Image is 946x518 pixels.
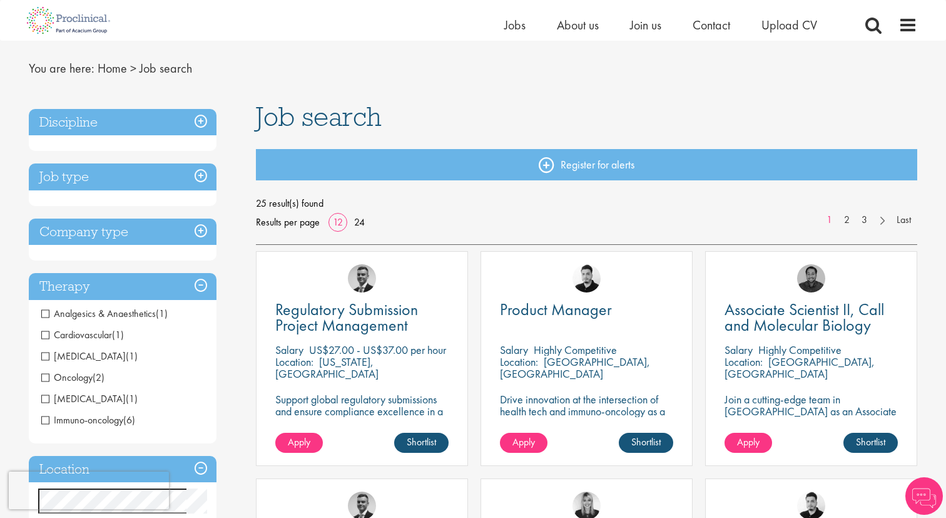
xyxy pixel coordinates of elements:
[309,343,446,357] p: US$27.00 - US$37.00 per hour
[725,299,884,336] span: Associate Scientist II, Call and Molecular Biology
[855,213,873,227] a: 3
[500,302,673,318] a: Product Manager
[500,299,612,320] span: Product Manager
[275,299,418,336] span: Regulatory Submission Project Management
[797,264,825,293] img: Mike Raletz
[838,213,856,227] a: 2
[9,472,169,509] iframe: reCAPTCHA
[500,355,650,381] p: [GEOGRAPHIC_DATA], [GEOGRAPHIC_DATA]
[275,433,323,453] a: Apply
[905,477,943,515] img: Chatbot
[500,343,528,357] span: Salary
[725,355,875,381] p: [GEOGRAPHIC_DATA], [GEOGRAPHIC_DATA]
[41,350,138,363] span: Diabetes
[693,17,730,33] a: Contact
[29,109,216,136] h3: Discipline
[512,435,535,448] span: Apply
[725,433,772,453] a: Apply
[29,456,216,483] h3: Location
[41,413,123,427] span: Immuno-oncology
[500,355,538,369] span: Location:
[820,213,838,227] a: 1
[758,343,842,357] p: Highly Competitive
[275,393,449,429] p: Support global regulatory submissions and ensure compliance excellence in a dynamic project manag...
[41,307,168,320] span: Analgesics & Anaesthetics
[41,392,126,405] span: [MEDICAL_DATA]
[41,413,135,427] span: Immuno-oncology
[256,213,320,232] span: Results per page
[29,163,216,190] h3: Job type
[557,17,599,33] a: About us
[500,433,547,453] a: Apply
[275,343,303,357] span: Salary
[156,307,168,320] span: (1)
[500,393,673,453] p: Drive innovation at the intersection of health tech and immuno-oncology as a Product Manager shap...
[504,17,526,33] a: Jobs
[41,371,104,384] span: Oncology
[394,433,449,453] a: Shortlist
[350,215,369,229] a: 24
[41,392,138,405] span: Gene therapy
[619,433,673,453] a: Shortlist
[348,264,376,293] img: Alex Bill
[112,328,124,341] span: (1)
[126,392,138,405] span: (1)
[256,149,918,180] a: Register for alerts
[288,435,310,448] span: Apply
[890,213,917,227] a: Last
[572,264,601,293] img: Anderson Maldonado
[93,371,104,384] span: (2)
[126,350,138,363] span: (1)
[275,355,379,381] p: [US_STATE], [GEOGRAPHIC_DATA]
[761,17,817,33] a: Upload CV
[29,273,216,300] h3: Therapy
[41,350,126,363] span: [MEDICAL_DATA]
[29,219,216,246] h3: Company type
[123,413,135,427] span: (6)
[140,60,192,76] span: Job search
[737,435,760,448] span: Apply
[725,343,753,357] span: Salary
[328,215,347,229] a: 12
[256,100,382,133] span: Job search
[275,302,449,333] a: Regulatory Submission Project Management
[843,433,898,453] a: Shortlist
[275,355,313,369] span: Location:
[130,60,136,76] span: >
[98,60,127,76] a: breadcrumb link
[534,343,617,357] p: Highly Competitive
[41,307,156,320] span: Analgesics & Anaesthetics
[725,393,898,453] p: Join a cutting-edge team in [GEOGRAPHIC_DATA] as an Associate Scientist II and help shape the fut...
[41,371,93,384] span: Oncology
[29,60,94,76] span: You are here:
[725,355,763,369] span: Location:
[630,17,661,33] a: Join us
[725,302,898,333] a: Associate Scientist II, Call and Molecular Biology
[41,328,112,341] span: Cardiovascular
[41,328,124,341] span: Cardiovascular
[256,194,918,213] span: 25 result(s) found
